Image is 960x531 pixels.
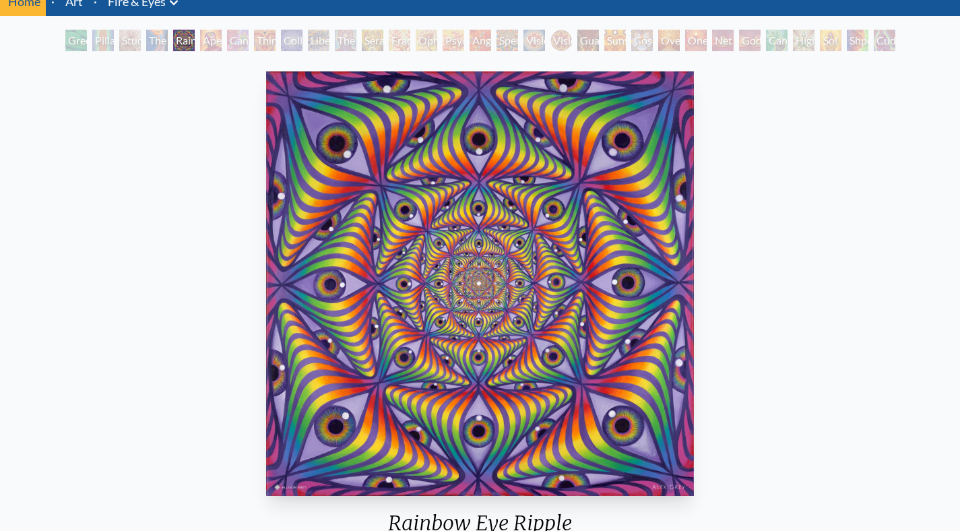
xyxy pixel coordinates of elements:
[389,30,410,51] div: Fractal Eyes
[470,30,491,51] div: Angel Skin
[266,71,693,496] img: Rainbow-Eye-Ripple-2019-Alex-Grey-Allyson-Grey-watermarked.jpeg
[550,30,572,51] div: Vision [PERSON_NAME]
[658,30,680,51] div: Oversoul
[820,30,841,51] div: Sol Invictus
[874,30,895,51] div: Cuddle
[497,30,518,51] div: Spectral Lotus
[335,30,356,51] div: The Seer
[362,30,383,51] div: Seraphic Transport Docking on the Third Eye
[847,30,868,51] div: Shpongled
[443,30,464,51] div: Psychomicrograph of a Fractal Paisley Cherub Feather Tip
[173,30,195,51] div: Rainbow Eye Ripple
[119,30,141,51] div: Study for the Great Turn
[146,30,168,51] div: The Torch
[200,30,222,51] div: Aperture
[766,30,788,51] div: Cannafist
[793,30,814,51] div: Higher Vision
[308,30,329,51] div: Liberation Through Seeing
[254,30,276,51] div: Third Eye Tears of Joy
[65,30,87,51] div: Green Hand
[227,30,249,51] div: Cannabis Sutra
[604,30,626,51] div: Sunyata
[712,30,734,51] div: Net of Being
[631,30,653,51] div: Cosmic Elf
[281,30,302,51] div: Collective Vision
[739,30,761,51] div: Godself
[577,30,599,51] div: Guardian of Infinite Vision
[416,30,437,51] div: Ophanic Eyelash
[523,30,545,51] div: Vision Crystal
[685,30,707,51] div: One
[92,30,114,51] div: Pillar of Awareness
